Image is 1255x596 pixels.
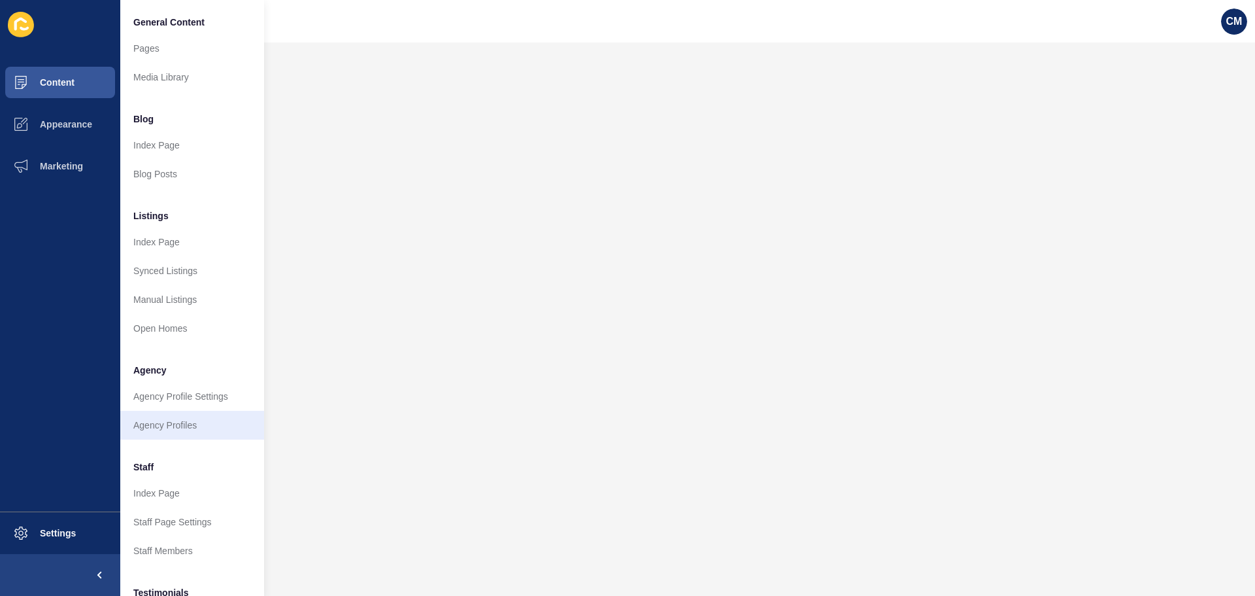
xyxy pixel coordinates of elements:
[133,113,154,126] span: Blog
[120,536,264,565] a: Staff Members
[120,314,264,343] a: Open Homes
[120,34,264,63] a: Pages
[133,209,169,222] span: Listings
[120,382,264,411] a: Agency Profile Settings
[133,461,154,474] span: Staff
[120,131,264,160] a: Index Page
[120,63,264,92] a: Media Library
[120,508,264,536] a: Staff Page Settings
[120,285,264,314] a: Manual Listings
[120,479,264,508] a: Index Page
[1226,15,1243,28] span: CM
[133,16,205,29] span: General Content
[120,160,264,188] a: Blog Posts
[133,364,167,377] span: Agency
[120,256,264,285] a: Synced Listings
[120,228,264,256] a: Index Page
[120,411,264,440] a: Agency Profiles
